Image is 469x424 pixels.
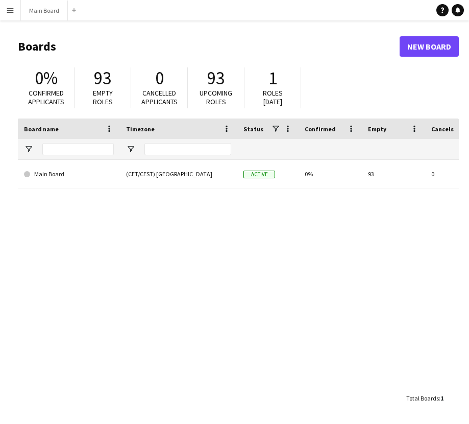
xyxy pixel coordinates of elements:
span: Board name [24,125,59,133]
span: Confirmed [305,125,336,133]
a: Main Board [24,160,114,189]
span: 1 [268,67,277,89]
div: : [406,388,443,408]
button: Open Filter Menu [24,145,33,154]
span: 0% [35,67,58,89]
div: (CET/CEST) [GEOGRAPHIC_DATA] [120,160,237,188]
span: Total Boards [406,394,439,402]
button: Main Board [21,1,68,20]
span: Empty [368,125,386,133]
span: 93 [207,67,225,89]
span: Upcoming roles [200,88,232,106]
div: 93 [362,160,425,188]
a: New Board [400,36,459,57]
span: 0 [155,67,164,89]
button: Open Filter Menu [126,145,135,154]
span: 1 [440,394,443,402]
span: Cancels [431,125,454,133]
span: Active [243,171,275,178]
input: Board name Filter Input [42,143,114,155]
span: 93 [94,67,111,89]
span: Timezone [126,125,155,133]
span: Status [243,125,263,133]
span: Roles [DATE] [263,88,283,106]
input: Timezone Filter Input [144,143,231,155]
span: Confirmed applicants [28,88,64,106]
span: Empty roles [93,88,113,106]
span: Cancelled applicants [141,88,178,106]
h1: Boards [18,39,400,54]
div: 0% [299,160,362,188]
